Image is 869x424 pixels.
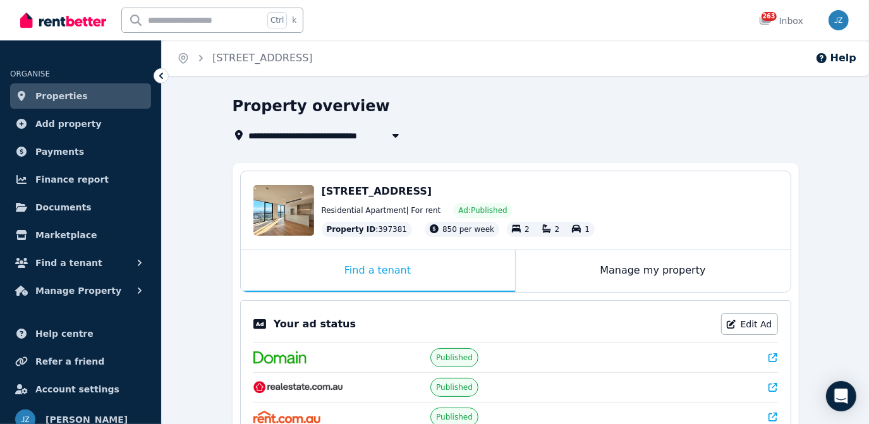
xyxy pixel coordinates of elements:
span: Help centre [35,326,94,341]
div: Inbox [759,15,803,27]
span: Refer a friend [35,354,104,369]
span: Documents [35,200,92,215]
span: Published [436,382,473,392]
a: Properties [10,83,151,109]
span: Ctrl [267,12,287,28]
span: Payments [35,144,84,159]
img: Jenny Zheng [829,10,849,30]
span: Finance report [35,172,109,187]
span: 850 per week [442,225,494,234]
a: Documents [10,195,151,220]
img: Domain.com.au [253,351,307,364]
button: Help [815,51,856,66]
a: Add property [10,111,151,136]
img: RealEstate.com.au [253,381,344,394]
span: [STREET_ADDRESS] [322,185,432,197]
span: Property ID [327,224,376,234]
button: Find a tenant [10,250,151,276]
a: Marketplace [10,222,151,248]
a: Help centre [10,321,151,346]
span: 2 [555,225,560,234]
div: Open Intercom Messenger [826,381,856,411]
a: Payments [10,139,151,164]
a: Finance report [10,167,151,192]
div: Find a tenant [241,250,515,292]
span: ORGANISE [10,70,50,78]
a: Account settings [10,377,151,402]
h1: Property overview [233,96,390,116]
a: [STREET_ADDRESS] [212,52,313,64]
span: 1 [585,225,590,234]
button: Manage Property [10,278,151,303]
span: k [292,15,296,25]
span: Ad: Published [458,205,507,215]
span: Residential Apartment | For rent [322,205,441,215]
a: Edit Ad [721,313,778,335]
span: 263 [762,12,777,21]
p: Your ad status [274,317,356,332]
span: Manage Property [35,283,121,298]
span: Published [436,353,473,363]
span: Marketplace [35,227,97,243]
a: Refer a friend [10,349,151,374]
span: Add property [35,116,102,131]
nav: Breadcrumb [162,40,328,76]
div: : 397381 [322,222,413,237]
div: Manage my property [516,250,791,292]
span: Find a tenant [35,255,102,270]
span: Account settings [35,382,119,397]
span: Properties [35,88,88,104]
span: Published [436,412,473,422]
img: RentBetter [20,11,106,30]
span: 2 [525,225,530,234]
img: Rent.com.au [253,411,321,423]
